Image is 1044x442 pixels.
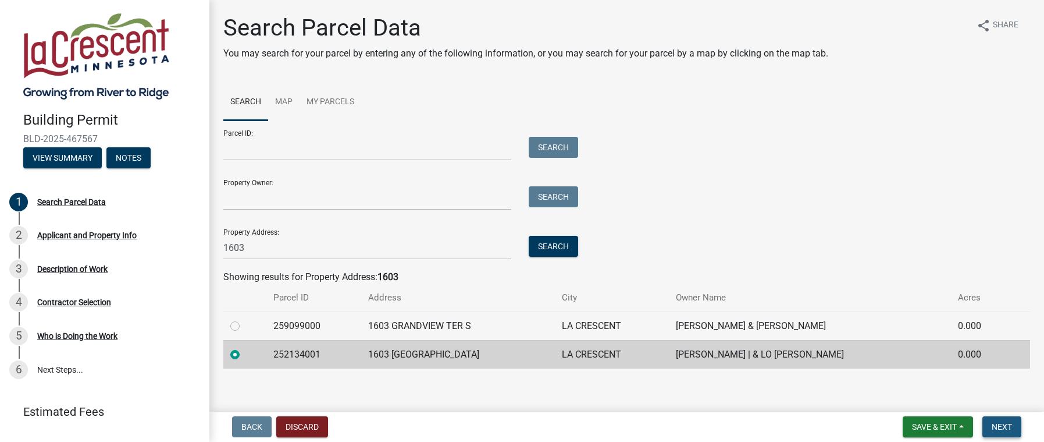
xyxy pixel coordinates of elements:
td: 1603 GRANDVIEW TER S [361,312,555,340]
div: Contractor Selection [37,298,111,306]
th: Acres [951,284,1009,312]
div: 1 [9,193,28,211]
button: View Summary [23,147,102,168]
div: Search Parcel Data [37,198,106,206]
img: City of La Crescent, Minnesota [23,12,169,100]
span: Save & Exit [912,422,957,432]
i: share [977,19,990,33]
button: Notes [106,147,151,168]
span: Share [993,19,1018,33]
div: Description of Work [37,265,108,273]
a: Search [223,84,268,121]
h4: Building Permit [23,112,200,129]
button: shareShare [967,14,1028,37]
td: 0.000 [951,340,1009,369]
span: Back [241,422,262,432]
div: 2 [9,226,28,245]
th: Parcel ID [266,284,361,312]
td: 1603 [GEOGRAPHIC_DATA] [361,340,555,369]
p: You may search for your parcel by entering any of the following information, or you may search fo... [223,47,828,61]
wm-modal-confirm: Notes [106,154,151,163]
div: 3 [9,260,28,278]
td: LA CRESCENT [555,312,668,340]
a: My Parcels [300,84,361,121]
th: City [555,284,668,312]
a: Estimated Fees [9,400,191,423]
td: 0.000 [951,312,1009,340]
button: Search [529,236,578,257]
div: Applicant and Property Info [37,231,137,239]
span: BLD-2025-467567 [23,133,186,144]
button: Back [232,416,272,437]
th: Owner Name [669,284,951,312]
h1: Search Parcel Data [223,14,828,42]
strong: 1603 [377,271,398,282]
button: Discard [276,416,328,437]
td: 259099000 [266,312,361,340]
div: Showing results for Property Address: [223,270,1030,284]
button: Save & Exit [903,416,973,437]
a: Map [268,84,300,121]
button: Search [529,186,578,207]
td: [PERSON_NAME] | & LO [PERSON_NAME] [669,340,951,369]
button: Next [982,416,1021,437]
div: 4 [9,293,28,312]
td: LA CRESCENT [555,340,668,369]
button: Search [529,137,578,158]
th: Address [361,284,555,312]
div: 5 [9,327,28,345]
div: Who is Doing the Work [37,332,117,340]
span: Next [992,422,1012,432]
div: 6 [9,360,28,379]
wm-modal-confirm: Summary [23,154,102,163]
td: [PERSON_NAME] & [PERSON_NAME] [669,312,951,340]
td: 252134001 [266,340,361,369]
